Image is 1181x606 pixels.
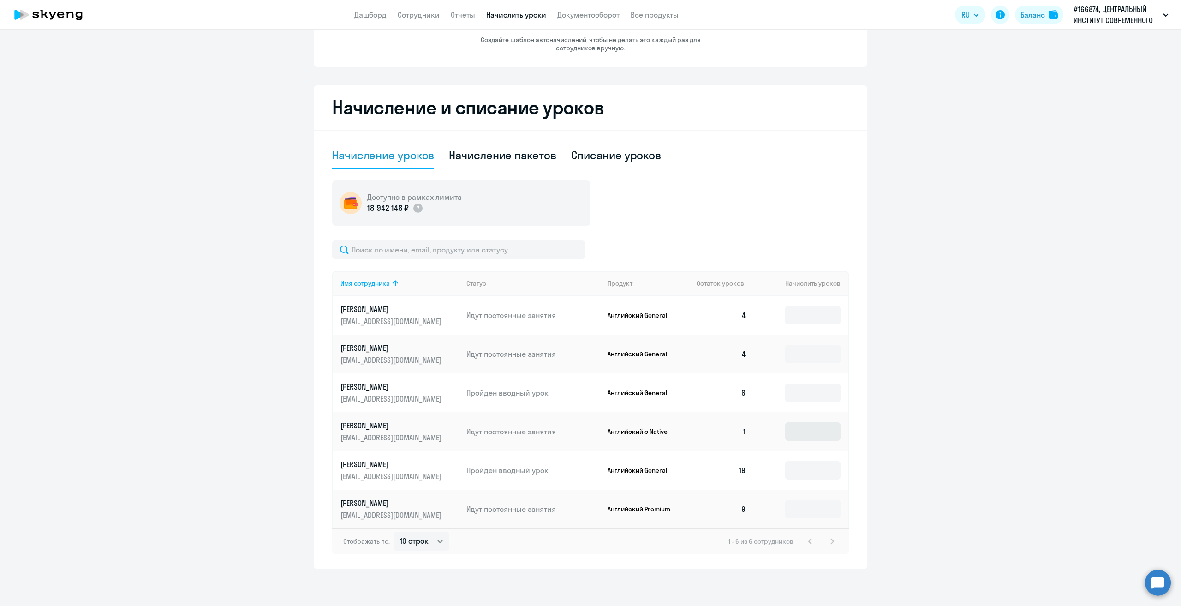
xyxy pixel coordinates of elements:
div: Остаток уроков [697,279,754,288]
td: 9 [689,490,754,528]
p: [PERSON_NAME] [340,304,444,314]
button: #166874, ЦЕНТРАЛЬНЫЙ ИНСТИТУТ СОВРЕМЕННОГО ПРОЕКТИРОВАНИЯ, ООО [1069,4,1173,26]
p: [PERSON_NAME] [340,382,444,392]
p: [EMAIL_ADDRESS][DOMAIN_NAME] [340,394,444,404]
span: 1 - 6 из 6 сотрудников [728,537,793,546]
div: Начисление уроков [332,148,434,162]
p: Английский General [608,311,677,319]
p: Пройден вводный урок [466,388,600,398]
img: wallet-circle.png [340,192,362,214]
p: [PERSON_NAME] [340,343,444,353]
a: Сотрудники [398,10,440,19]
div: Имя сотрудника [340,279,459,288]
p: Английский с Native [608,427,677,436]
p: Идут постоянные занятия [466,426,600,437]
span: Отображать по: [343,537,390,546]
p: Идут постоянные занятия [466,310,600,320]
a: Начислить уроки [486,10,546,19]
p: Английский General [608,389,677,397]
button: Балансbalance [1015,6,1063,24]
p: Идут постоянные занятия [466,349,600,359]
img: balance [1049,10,1058,19]
p: Идут постоянные занятия [466,504,600,514]
p: 18 942 148 ₽ [367,202,409,214]
a: [PERSON_NAME][EMAIL_ADDRESS][DOMAIN_NAME] [340,459,459,481]
div: Списание уроков [571,148,662,162]
span: Остаток уроков [697,279,744,288]
p: [PERSON_NAME] [340,420,444,431]
h2: Начисление и списание уроков [332,96,849,119]
a: [PERSON_NAME][EMAIL_ADDRESS][DOMAIN_NAME] [340,382,459,404]
span: RU [961,9,970,20]
p: [PERSON_NAME] [340,498,444,508]
td: 4 [689,296,754,335]
div: Статус [466,279,600,288]
p: [EMAIL_ADDRESS][DOMAIN_NAME] [340,471,444,481]
a: [PERSON_NAME][EMAIL_ADDRESS][DOMAIN_NAME] [340,343,459,365]
th: Начислить уроков [754,271,848,296]
a: Отчеты [451,10,475,19]
p: #166874, ЦЕНТРАЛЬНЫЙ ИНСТИТУТ СОВРЕМЕННОГО ПРОЕКТИРОВАНИЯ, ООО [1074,4,1159,26]
div: Статус [466,279,486,288]
a: Документооборот [557,10,620,19]
p: [PERSON_NAME] [340,459,444,469]
a: [PERSON_NAME][EMAIL_ADDRESS][DOMAIN_NAME] [340,304,459,326]
a: Все продукты [631,10,679,19]
p: [EMAIL_ADDRESS][DOMAIN_NAME] [340,316,444,326]
div: Продукт [608,279,632,288]
p: Пройден вводный урок [466,465,600,475]
div: Начисление пакетов [449,148,556,162]
a: [PERSON_NAME][EMAIL_ADDRESS][DOMAIN_NAME] [340,420,459,443]
p: [EMAIL_ADDRESS][DOMAIN_NAME] [340,355,444,365]
a: [PERSON_NAME][EMAIL_ADDRESS][DOMAIN_NAME] [340,498,459,520]
td: 6 [689,373,754,412]
p: [EMAIL_ADDRESS][DOMAIN_NAME] [340,510,444,520]
button: RU [955,6,985,24]
p: Английский Premium [608,505,677,513]
div: Баланс [1020,9,1045,20]
td: 1 [689,412,754,451]
div: Продукт [608,279,690,288]
div: Имя сотрудника [340,279,390,288]
p: [EMAIL_ADDRESS][DOMAIN_NAME] [340,432,444,443]
a: Дашборд [354,10,387,19]
p: Создайте шаблон автоначислений, чтобы не делать это каждый раз для сотрудников вручную. [461,36,720,52]
p: Английский General [608,350,677,358]
h5: Доступно в рамках лимита [367,192,462,202]
p: Английский General [608,466,677,474]
td: 19 [689,451,754,490]
input: Поиск по имени, email, продукту или статусу [332,240,585,259]
td: 4 [689,335,754,373]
